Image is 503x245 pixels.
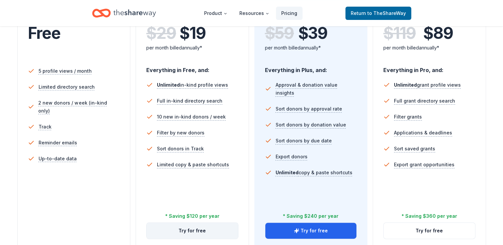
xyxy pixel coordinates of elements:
div: per month billed annually* [383,44,475,52]
span: Full grant directory search [394,97,455,105]
a: Returnto TheShareWay [345,7,411,20]
span: $ 39 [298,24,327,42]
button: Try for free [265,223,357,239]
span: Limited directory search [39,83,95,91]
span: Unlimited [394,82,417,88]
span: Filter grants [394,113,422,121]
div: * Saving $240 per year [283,212,338,220]
span: Limited copy & paste shortcuts [157,161,229,169]
span: Filter by new donors [157,129,204,137]
span: 5 profile views / month [39,67,92,75]
span: Sort donors by donation value [276,121,346,129]
span: $ 89 [423,24,453,42]
span: to TheShareWay [367,10,406,16]
span: Track [39,123,52,131]
a: Home [92,5,156,21]
div: * Saving $120 per year [165,212,219,220]
span: Up-to-date data [39,155,77,163]
span: 10 new in-kind donors / week [157,113,226,121]
button: Try for free [147,223,238,239]
div: * Saving $360 per year [402,212,457,220]
span: Applications & deadlines [394,129,452,137]
span: Return [351,9,406,17]
span: $ 19 [180,24,205,42]
span: in-kind profile views [157,82,228,88]
button: Resources [234,7,275,20]
div: Everything in Pro, and: [383,60,475,74]
button: Product [199,7,233,20]
div: Everything in Free, and: [146,60,238,74]
span: Unlimited [157,82,180,88]
button: Try for free [384,223,475,239]
a: Pricing [276,7,303,20]
span: Unlimited [276,170,299,175]
span: Approval & donation value insights [275,81,357,97]
span: copy & paste shortcuts [276,170,352,175]
span: grant profile views [394,82,461,88]
div: per month billed annually* [146,44,238,52]
span: Sort donors by approval rate [276,105,342,113]
span: Free [28,23,61,43]
span: Sort donors in Track [157,145,204,153]
span: Sort donors by due date [276,137,332,145]
span: Export donors [276,153,308,161]
div: Everything in Plus, and: [265,60,357,74]
span: Export grant opportunities [394,161,454,169]
nav: Main [199,5,303,21]
span: Sort saved grants [394,145,435,153]
span: Reminder emails [39,139,77,147]
div: per month billed annually* [265,44,357,52]
span: Full in-kind directory search [157,97,222,105]
span: 2 new donors / week (in-kind only) [38,99,120,115]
